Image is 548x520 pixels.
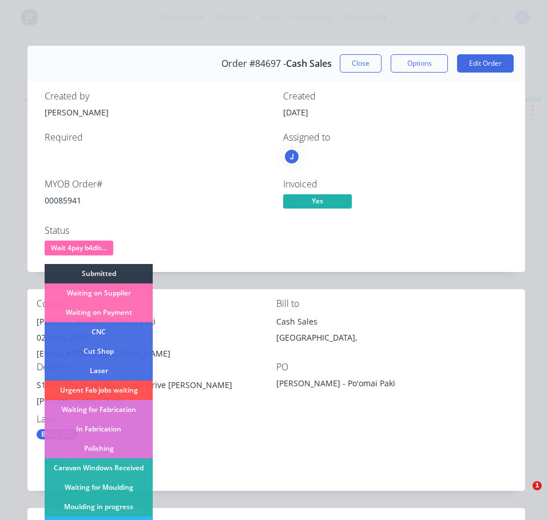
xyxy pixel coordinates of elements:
span: Wait 4pay b4dis... [45,241,113,255]
span: Yes [283,194,352,209]
div: Contact [37,298,276,309]
div: Waiting on Supplier [45,283,153,303]
div: Created by [45,91,269,102]
div: Caravan Windows Received [45,458,153,478]
span: Cash Sales [286,58,332,69]
div: [PERSON_NAME] - Po'omai Paki022 021 2376[EMAIL_ADDRESS][DOMAIN_NAME] [37,314,276,362]
span: [DATE] [283,107,308,118]
div: Cash Sales[GEOGRAPHIC_DATA], [276,314,516,350]
div: In Fabrication [45,419,153,439]
div: PO [276,362,516,373]
div: Notes [45,458,508,469]
button: Wait 4pay b4dis... [45,241,113,258]
div: [PERSON_NAME] - Po'omai Paki [37,314,276,330]
div: Laser [45,361,153,381]
div: [PERSON_NAME], 3200 [37,393,276,409]
div: CNC [45,322,153,342]
div: [GEOGRAPHIC_DATA], [276,330,516,346]
div: Invoiced [283,179,508,190]
div: 00085941 [45,194,269,206]
button: Close [340,54,382,73]
div: [PERSON_NAME] [45,106,269,118]
div: Labels [37,414,276,425]
div: Waiting on Payment [45,303,153,322]
div: [PERSON_NAME] - Po'omai Paki [276,377,419,393]
div: Required [45,132,269,143]
div: Cut Shop [45,342,153,361]
div: S102A, The Base, Maahanga Drive [PERSON_NAME][PERSON_NAME], 3200 [37,377,276,414]
div: Created [283,91,508,102]
button: Options [391,54,448,73]
div: Bill to [276,298,516,309]
div: S102A, The Base, Maahanga Drive [PERSON_NAME] [37,377,276,393]
div: MYOB Order # [45,179,269,190]
div: 022 021 2376 [37,330,276,346]
div: Deliver to [37,362,276,373]
div: Waiting for Moulding [45,478,153,497]
iframe: Intercom live chat [509,481,537,509]
div: Submitted [45,264,153,283]
div: BLUE JOB [37,429,77,439]
div: Waiting for Fabrication [45,400,153,419]
div: Urgent Fab jobs waiting [45,381,153,400]
div: Assigned to [283,132,508,143]
span: Order #84697 - [221,58,286,69]
span: 1 [533,481,542,490]
div: Status [45,225,269,236]
button: Edit Order [457,54,514,73]
div: [EMAIL_ADDRESS][DOMAIN_NAME] [37,346,276,362]
div: Polishing [45,439,153,458]
div: Cash Sales [276,314,516,330]
div: Moulding in progress [45,497,153,517]
button: J [283,148,300,165]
